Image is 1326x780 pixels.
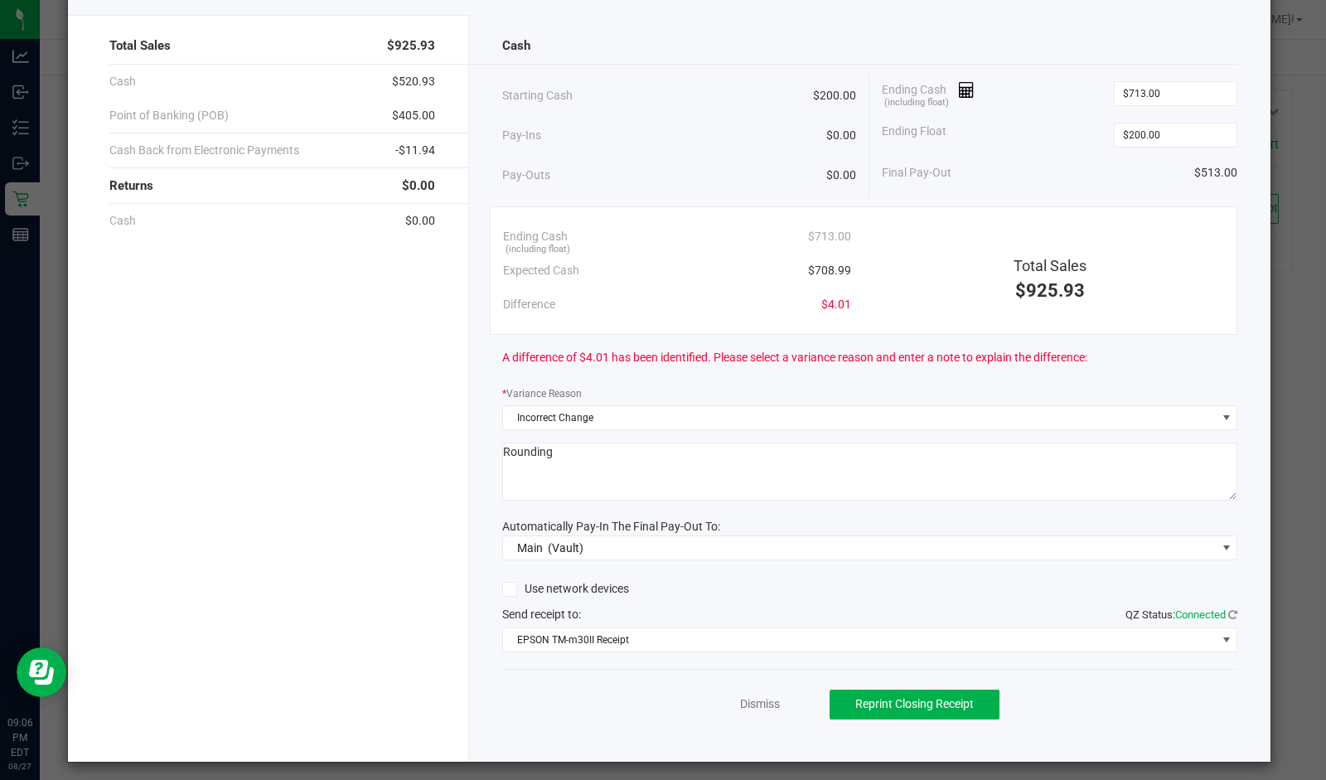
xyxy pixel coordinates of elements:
[1014,257,1086,274] span: Total Sales
[109,73,136,90] span: Cash
[109,36,171,56] span: Total Sales
[808,262,851,279] span: $708.99
[502,580,629,598] label: Use network devices
[1194,164,1237,182] span: $513.00
[503,406,1217,429] span: Incorrect Change
[405,212,435,230] span: $0.00
[826,167,856,184] span: $0.00
[503,228,568,245] span: Ending Cash
[502,520,720,533] span: Automatically Pay-In The Final Pay-Out To:
[813,87,856,104] span: $200.00
[502,608,581,621] span: Send receipt to:
[808,228,851,245] span: $713.00
[882,123,946,148] span: Ending Float
[502,36,530,56] span: Cash
[503,628,1217,652] span: EPSON TM-m30II Receipt
[740,695,780,713] a: Dismiss
[402,177,435,196] span: $0.00
[502,349,1087,366] span: A difference of $4.01 has been identified. Please select a variance reason and enter a note to ex...
[503,262,579,279] span: Expected Cash
[392,73,435,90] span: $520.93
[502,87,573,104] span: Starting Cash
[821,296,851,313] span: $4.01
[109,107,229,124] span: Point of Banking (POB)
[1015,280,1085,301] span: $925.93
[392,107,435,124] span: $405.00
[17,647,66,697] iframe: Resource center
[884,96,949,110] span: (including float)
[1125,608,1237,621] span: QZ Status:
[506,243,570,257] span: (including float)
[830,690,999,719] button: Reprint Closing Receipt
[1175,608,1226,621] span: Connected
[855,697,974,710] span: Reprint Closing Receipt
[502,167,550,184] span: Pay-Outs
[387,36,435,56] span: $925.93
[502,386,582,401] label: Variance Reason
[882,81,975,106] span: Ending Cash
[503,296,555,313] span: Difference
[109,212,136,230] span: Cash
[548,541,583,555] span: (Vault)
[395,142,435,159] span: -$11.94
[502,127,541,144] span: Pay-Ins
[517,541,543,555] span: Main
[109,168,435,204] div: Returns
[826,127,856,144] span: $0.00
[882,164,951,182] span: Final Pay-Out
[109,142,299,159] span: Cash Back from Electronic Payments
